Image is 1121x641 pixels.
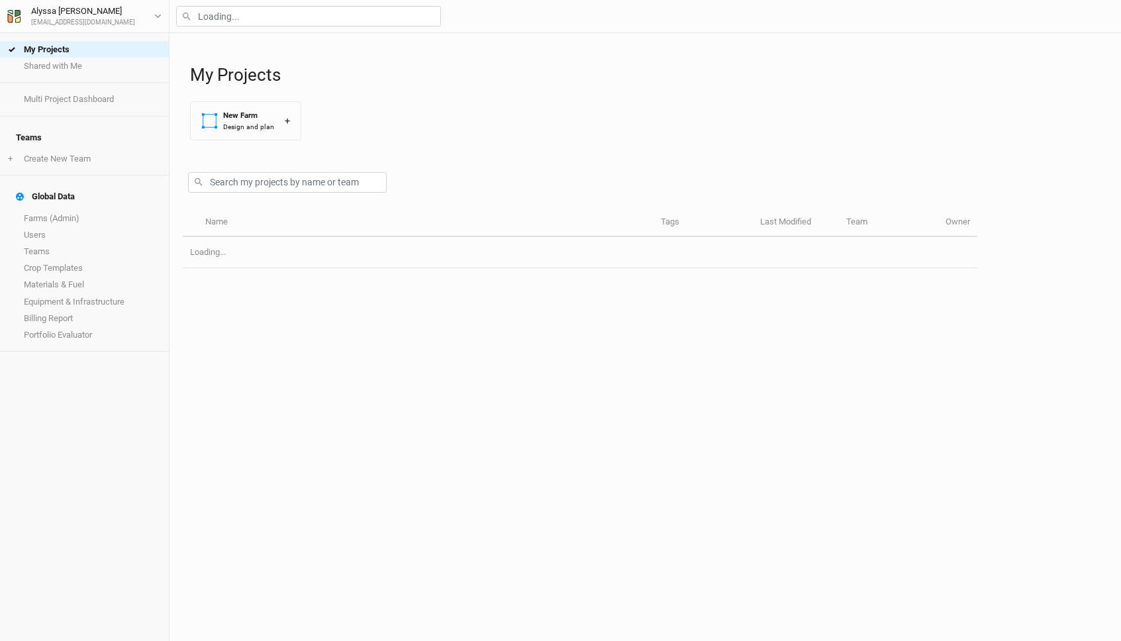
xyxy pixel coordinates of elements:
[31,5,135,18] div: Alyssa [PERSON_NAME]
[188,172,387,193] input: Search my projects by name or team
[176,6,441,26] input: Loading...
[183,237,977,268] td: Loading...
[16,191,75,202] div: Global Data
[190,101,301,140] button: New FarmDesign and plan+
[190,65,1108,85] h1: My Projects
[8,154,13,164] span: +
[197,209,653,237] th: Name
[938,209,977,237] th: Owner
[223,110,274,121] div: New Farm
[223,122,274,132] div: Design and plan
[654,209,753,237] th: Tags
[753,209,839,237] th: Last Modified
[839,209,938,237] th: Team
[31,18,135,28] div: [EMAIL_ADDRESS][DOMAIN_NAME]
[7,4,162,28] button: Alyssa [PERSON_NAME][EMAIL_ADDRESS][DOMAIN_NAME]
[8,124,161,151] h4: Teams
[285,114,290,128] div: +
